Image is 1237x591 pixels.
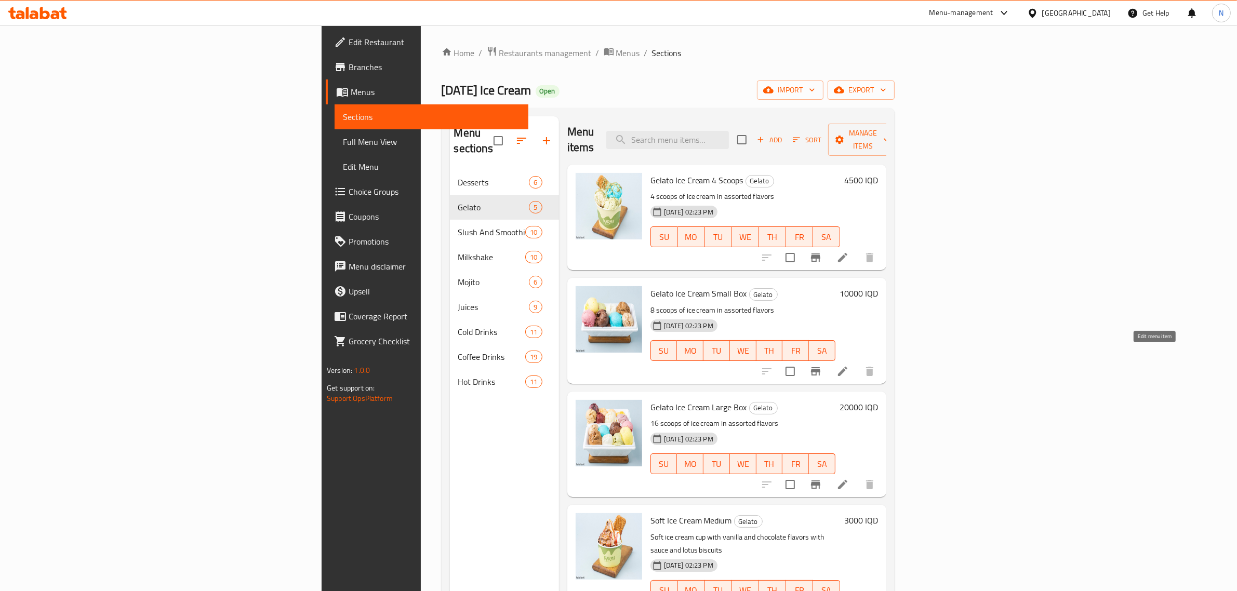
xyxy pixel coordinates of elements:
span: MO [681,456,699,472]
span: [DATE] 02:23 PM [660,207,717,217]
button: Branch-specific-item [803,245,828,270]
p: 8 scoops of ice cream in assorted flavors [650,304,835,317]
p: 16 scoops of ice cream in assorted flavors [650,417,835,430]
div: items [525,251,542,263]
button: TU [703,453,730,474]
a: Menu disclaimer [326,254,528,279]
span: Edit Menu [343,160,520,173]
span: FR [787,343,805,358]
img: Gelato Ice Cream Small Box [576,286,642,353]
div: Desserts [458,176,529,189]
a: Coverage Report [326,304,528,329]
button: TU [703,340,730,361]
a: Edit menu item [836,478,849,491]
span: Milkshake [458,251,526,263]
span: [DATE] 02:23 PM [660,434,717,444]
h6: 20000 IQD [840,400,878,414]
span: 5 [529,203,541,212]
span: import [765,84,815,97]
span: Coupons [349,210,520,223]
span: Upsell [349,285,520,298]
button: SU [650,226,678,247]
div: Desserts6 [450,170,559,195]
div: Gelato [746,175,774,187]
span: Slush And Smoothie [458,226,526,238]
span: TH [763,230,782,245]
a: Upsell [326,279,528,304]
input: search [606,131,729,149]
h6: 10000 IQD [840,286,878,301]
span: TU [708,456,726,472]
a: Full Menu View [335,129,528,154]
span: Sort [793,134,821,146]
a: Edit Restaurant [326,30,528,55]
button: TH [756,340,783,361]
span: TU [709,230,728,245]
span: Promotions [349,235,520,248]
div: items [529,301,542,313]
div: Gelato [749,288,778,301]
span: Get support on: [327,381,375,395]
span: Gelato [458,201,529,213]
div: Milkshake10 [450,245,559,270]
div: Cold Drinks11 [450,319,559,344]
div: Slush And Smoothie10 [450,220,559,245]
div: Gelato [734,515,763,528]
a: Choice Groups [326,179,528,204]
div: items [525,351,542,363]
button: Add [753,132,786,148]
span: Gelato [746,175,774,187]
span: Version: [327,364,352,377]
span: 11 [526,327,541,337]
h6: 4500 IQD [844,173,878,187]
span: Coffee Drinks [458,351,526,363]
span: Soft Ice Cream Medium [650,513,732,528]
div: Juices [458,301,529,313]
span: N [1219,7,1223,19]
span: MO [681,343,699,358]
button: Manage items [828,124,898,156]
button: TU [705,226,732,247]
span: Sort items [786,132,828,148]
span: Gelato Ice Cream 4 Scoops [650,172,743,188]
div: Juices9 [450,294,559,319]
span: Select all sections [487,130,509,152]
div: items [529,276,542,288]
span: [DATE] Ice Cream [442,78,531,102]
div: Gelato5 [450,195,559,220]
span: Hot Drinks [458,375,526,388]
a: Menus [604,46,640,60]
button: delete [857,245,882,270]
span: Coverage Report [349,310,520,323]
span: 6 [529,277,541,287]
button: MO [677,453,703,474]
span: 10 [526,252,541,262]
span: WE [734,456,752,472]
div: Hot Drinks11 [450,369,559,394]
div: items [525,326,542,338]
button: Sort [790,132,824,148]
span: 10 [526,227,541,237]
button: WE [732,226,759,247]
button: FR [782,453,809,474]
span: SU [655,456,673,472]
div: [GEOGRAPHIC_DATA] [1042,7,1111,19]
img: Soft Ice Cream Medium [576,513,642,580]
a: Grocery Checklist [326,329,528,354]
span: Select to update [779,474,801,495]
span: Menus [616,47,640,59]
button: FR [782,340,809,361]
div: Gelato [749,402,778,414]
span: TH [761,343,779,358]
button: FR [786,226,813,247]
a: Sections [335,104,528,129]
span: Gelato [735,516,762,528]
button: delete [857,472,882,497]
div: Coffee Drinks19 [450,344,559,369]
span: Choice Groups [349,185,520,198]
span: FR [787,456,805,472]
span: Gelato Ice Cream Large Box [650,399,747,415]
span: SU [655,343,673,358]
